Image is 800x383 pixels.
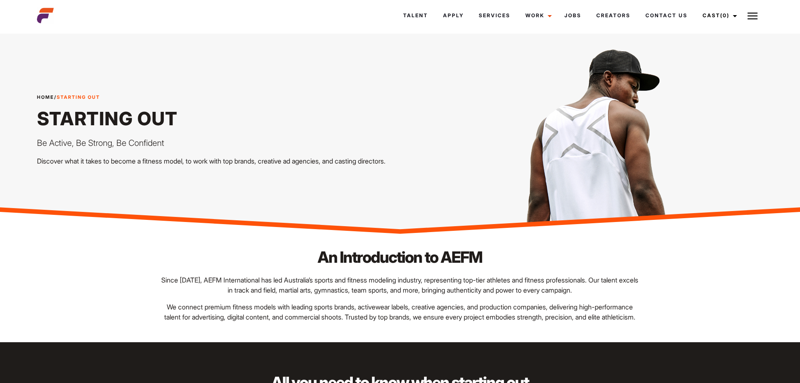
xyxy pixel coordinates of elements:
[518,4,557,27] a: Work
[37,94,54,100] a: Home
[160,246,640,268] h2: An Introduction to AEFM
[37,107,386,130] h1: Starting Out
[435,4,471,27] a: Apply
[37,94,100,101] span: /
[695,4,742,27] a: Cast(0)
[160,302,640,322] p: We connect premium fitness models with leading sports brands, activewear labels, creative agencie...
[160,275,640,295] p: Since [DATE], AEFM International has led Australia’s sports and fitness modeling industry, repres...
[37,7,54,24] img: cropped-aefm-brand-fav-22-square.png
[57,94,100,100] strong: Starting Out
[638,4,695,27] a: Contact Us
[557,4,589,27] a: Jobs
[720,12,729,18] span: (0)
[589,4,638,27] a: Creators
[471,4,518,27] a: Services
[396,4,435,27] a: Talent
[748,11,758,21] img: Burger icon
[37,156,386,166] p: Discover what it takes to become a fitness model, to work with top brands, creative ad agencies, ...
[37,137,386,149] p: Be Active, Be Strong, Be Confident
